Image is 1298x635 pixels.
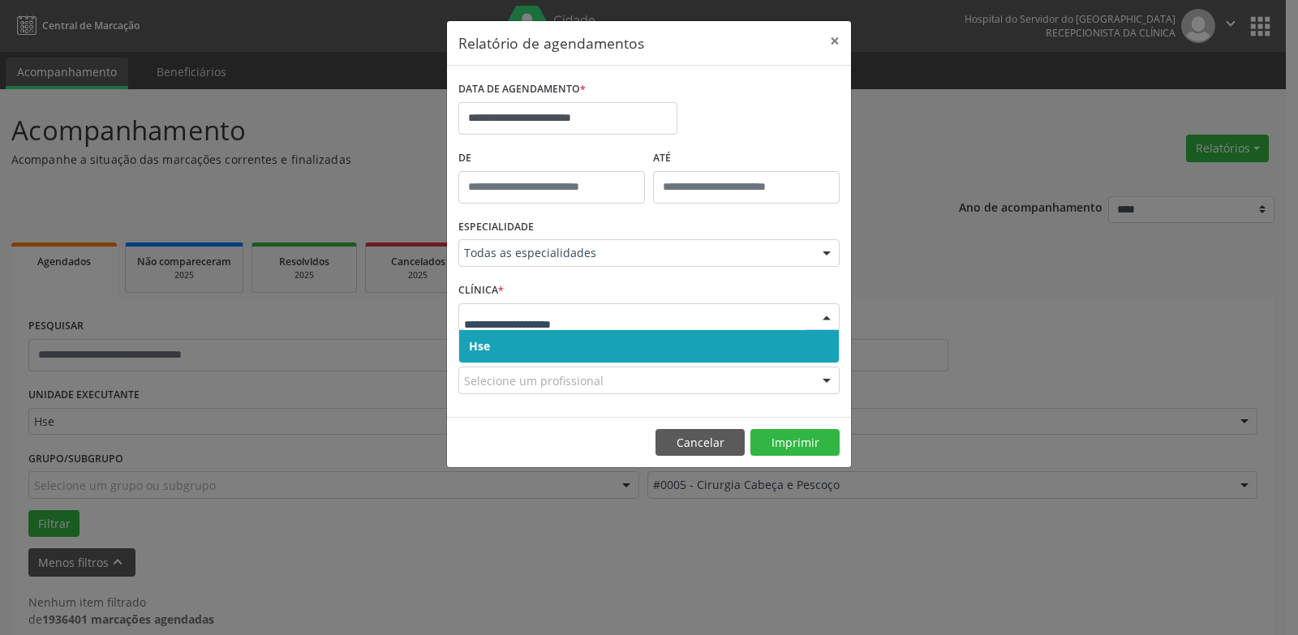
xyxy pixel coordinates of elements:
[750,429,840,457] button: Imprimir
[458,215,534,240] label: ESPECIALIDADE
[458,146,645,171] label: De
[464,372,604,389] span: Selecione um profissional
[458,77,586,102] label: DATA DE AGENDAMENTO
[458,278,504,303] label: CLÍNICA
[464,245,806,261] span: Todas as especialidades
[655,429,745,457] button: Cancelar
[819,21,851,61] button: Close
[458,32,644,54] h5: Relatório de agendamentos
[653,146,840,171] label: ATÉ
